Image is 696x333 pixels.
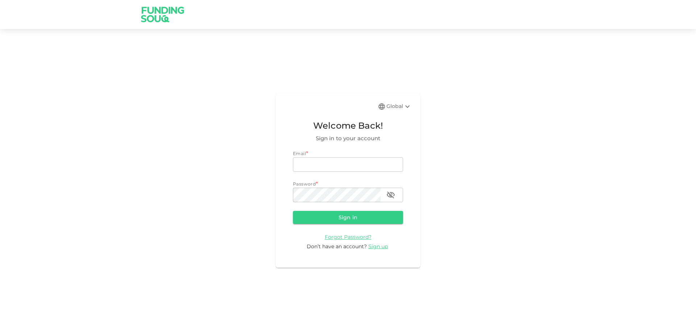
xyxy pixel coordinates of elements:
span: Forgot Password? [325,234,372,240]
button: Sign in [293,211,403,224]
a: Forgot Password? [325,233,372,240]
input: password [293,188,381,202]
span: Welcome Back! [293,119,403,133]
span: Password [293,181,316,187]
span: Sign in to your account [293,134,403,143]
span: Sign up [368,243,388,250]
span: Email [293,151,306,156]
div: Global [386,102,412,111]
span: Don’t have an account? [307,243,367,250]
input: email [293,157,403,172]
